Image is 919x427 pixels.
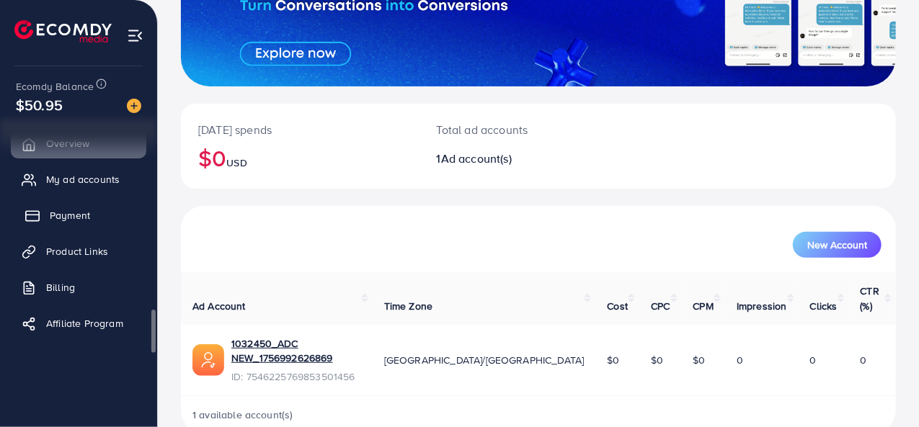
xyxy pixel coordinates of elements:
a: Payment [11,201,146,230]
a: Billing [11,273,146,302]
span: Affiliate Program [46,316,123,331]
img: menu [127,27,143,44]
span: $0 [651,353,663,367]
button: New Account [793,232,882,258]
span: 0 [737,353,743,367]
img: ic-ads-acc.e4c84228.svg [192,344,224,376]
span: Impression [737,299,787,313]
span: ID: 7546225769853501456 [231,369,361,384]
span: My ad accounts [46,172,120,186]
p: Total ad accounts [437,121,581,138]
span: Cost [607,299,628,313]
span: Payment [50,208,90,223]
span: 0 [861,353,867,367]
a: Overview [11,129,146,158]
a: Affiliate Program [11,309,146,338]
span: CPM [693,299,714,313]
span: Clicks [810,299,838,313]
span: $0 [693,353,706,367]
span: Product Links [46,244,108,259]
span: Ad account(s) [441,150,512,166]
span: CPC [651,299,670,313]
a: Product Links [11,237,146,266]
span: USD [226,156,247,170]
span: $0 [607,353,619,367]
p: [DATE] spends [198,121,402,138]
a: My ad accounts [11,165,146,194]
iframe: Chat [858,362,908,416]
span: 1 available account(s) [192,408,293,422]
span: 0 [810,353,817,367]
h2: $0 [198,144,402,171]
span: $50.95 [16,94,63,115]
span: New Account [807,240,867,250]
h2: 1 [437,152,581,166]
span: Ecomdy Balance [16,79,94,94]
span: Billing [46,280,75,295]
span: [GEOGRAPHIC_DATA]/[GEOGRAPHIC_DATA] [384,353,585,367]
img: logo [14,20,112,42]
span: Overview [46,136,89,150]
span: Ad Account [192,299,246,313]
img: image [127,99,141,113]
span: Time Zone [384,299,432,313]
span: CTR (%) [861,284,879,313]
a: 1032450_ADC NEW_1756992626869 [231,336,361,366]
